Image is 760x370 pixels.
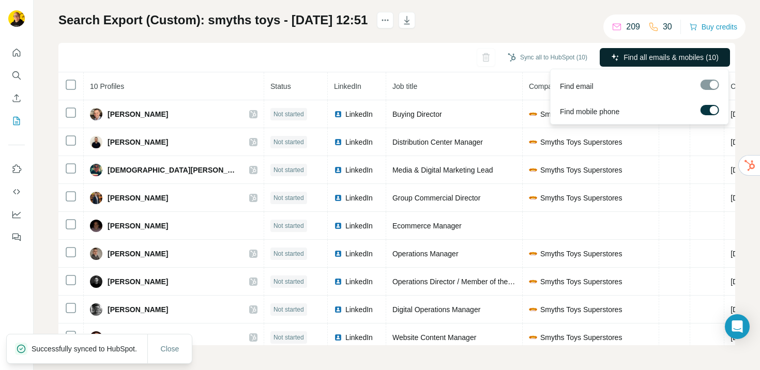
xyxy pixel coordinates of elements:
[90,331,102,344] img: Avatar
[529,82,560,90] span: Company
[345,276,373,287] span: LinkedIn
[689,20,737,34] button: Buy credits
[540,193,622,203] span: Smyths Toys Superstores
[334,250,342,258] img: LinkedIn logo
[345,221,373,231] span: LinkedIn
[540,165,622,175] span: Smyths Toys Superstores
[108,109,168,119] span: [PERSON_NAME]
[8,66,25,85] button: Search
[58,12,368,28] h1: Search Export (Custom): smyths toys - [DATE] 12:51
[108,276,168,287] span: [PERSON_NAME]
[392,333,476,342] span: Website Content Manager
[108,193,168,203] span: [PERSON_NAME]
[392,138,483,146] span: Distribution Center Manager
[529,138,537,146] img: company-logo
[345,332,373,343] span: LinkedIn
[334,305,342,314] img: LinkedIn logo
[725,314,750,339] div: Open Intercom Messenger
[392,194,480,202] span: Group Commercial Director
[8,205,25,224] button: Dashboard
[345,304,373,315] span: LinkedIn
[624,52,719,63] span: Find all emails & mobiles (10)
[90,164,102,176] img: Avatar
[273,137,304,147] span: Not started
[529,110,537,118] img: company-logo
[90,303,102,316] img: Avatar
[345,137,373,147] span: LinkedIn
[345,193,373,203] span: LinkedIn
[529,194,537,202] img: company-logo
[540,332,622,343] span: Smyths Toys Superstores
[334,110,342,118] img: LinkedIn logo
[90,82,124,90] span: 10 Profiles
[90,220,102,232] img: Avatar
[540,276,622,287] span: Smyths Toys Superstores
[560,81,594,91] span: Find email
[273,110,304,119] span: Not started
[334,166,342,174] img: LinkedIn logo
[377,12,393,28] button: actions
[392,305,480,314] span: Digital Operations Manager
[270,82,291,90] span: Status
[108,165,239,175] span: [DEMOGRAPHIC_DATA][PERSON_NAME]
[8,89,25,107] button: Enrich CSV
[529,277,537,286] img: company-logo
[154,340,187,358] button: Close
[8,43,25,62] button: Quick start
[392,222,462,230] span: Ecommerce Manager
[540,304,622,315] span: Smyths Toys Superstores
[529,250,537,258] img: company-logo
[8,160,25,178] button: Use Surfe on LinkedIn
[8,112,25,130] button: My lists
[540,137,622,147] span: Smyths Toys Superstores
[334,194,342,202] img: LinkedIn logo
[273,333,304,342] span: Not started
[626,21,640,33] p: 209
[345,249,373,259] span: LinkedIn
[540,109,622,119] span: Smyths Toys Superstores
[529,305,537,314] img: company-logo
[392,82,417,90] span: Job title
[108,249,168,259] span: [PERSON_NAME]
[8,228,25,246] button: Feedback
[334,138,342,146] img: LinkedIn logo
[90,192,102,204] img: Avatar
[32,344,145,354] p: Successfully synced to HubSpot.
[529,166,537,174] img: company-logo
[334,82,361,90] span: LinkedIn
[273,277,304,286] span: Not started
[345,109,373,119] span: LinkedIn
[273,249,304,258] span: Not started
[273,165,304,175] span: Not started
[108,304,168,315] span: [PERSON_NAME]
[560,106,619,117] span: Find mobile phone
[108,332,168,343] span: [PERSON_NAME]
[161,344,179,354] span: Close
[334,333,342,342] img: LinkedIn logo
[8,182,25,201] button: Use Surfe API
[345,165,373,175] span: LinkedIn
[540,249,622,259] span: Smyths Toys Superstores
[392,250,459,258] span: Operations Manager
[600,48,730,67] button: Find all emails & mobiles (10)
[273,305,304,314] span: Not started
[392,110,442,118] span: Buying Director
[90,248,102,260] img: Avatar
[334,222,342,230] img: LinkedIn logo
[273,193,304,203] span: Not started
[392,166,493,174] span: Media & Digital Marketing Lead
[90,275,102,288] img: Avatar
[90,108,102,120] img: Avatar
[108,221,168,231] span: [PERSON_NAME]
[663,21,672,33] p: 30
[334,277,342,286] img: LinkedIn logo
[108,137,168,147] span: [PERSON_NAME]
[90,136,102,148] img: Avatar
[273,221,304,230] span: Not started
[500,50,595,65] button: Sync all to HubSpot (10)
[529,333,537,342] img: company-logo
[392,277,573,286] span: Operations Director / Member of the Management Board
[8,10,25,27] img: Avatar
